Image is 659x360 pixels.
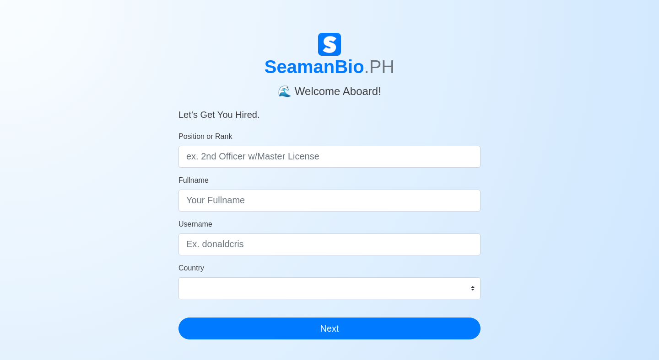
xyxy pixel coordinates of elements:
span: Username [178,220,212,228]
input: ex. 2nd Officer w/Master License [178,146,481,168]
h1: SeamanBio [178,56,481,78]
input: Ex. donaldcris [178,233,481,255]
h5: Let’s Get You Hired. [178,98,481,120]
input: Your Fullname [178,190,481,212]
h4: 🌊 Welcome Aboard! [178,78,481,98]
span: Fullname [178,176,209,184]
span: Position or Rank [178,132,232,140]
img: Logo [318,33,341,56]
label: Country [178,263,204,274]
span: .PH [364,57,395,77]
button: Next [178,318,481,339]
